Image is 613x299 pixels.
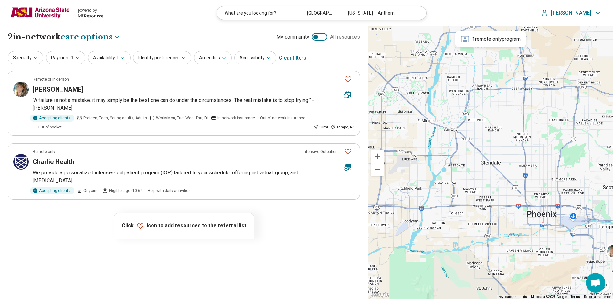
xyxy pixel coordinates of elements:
span: Ongoing [83,188,99,194]
button: Payment1 [46,51,85,64]
div: Accepting clients [30,187,74,194]
div: Accepting clients [30,115,74,122]
p: Intensive Outpatient [303,149,339,155]
span: In-network insurance [217,115,255,121]
button: Favorite [342,145,354,158]
p: Remote only [33,149,55,155]
span: care options [61,31,112,42]
div: Tempe , AZ [331,124,354,130]
span: My community [276,33,309,41]
span: Works Mon, Tue, Wed, Thu, Fri [156,115,208,121]
h3: Charlie Health [33,157,74,166]
p: Click icon to add resources to the referral list [122,222,246,230]
span: 1 [71,54,74,61]
span: Out-of-pocket [38,124,62,130]
p: We provide a personalized intensive outpatient program (IOP) tailored to your schedule, offering ... [33,169,354,184]
div: [US_STATE] – Anthem [340,6,422,20]
span: 1 [116,54,119,61]
a: Report a map error [584,295,611,299]
a: Terms (opens in new tab) [571,295,580,299]
div: Clear filters [279,50,306,66]
button: Accessibility [234,51,276,64]
button: Specialty [8,51,43,64]
p: [PERSON_NAME] [551,10,591,16]
p: “A failure is not a mistake, it may simply be the best one can do under the circumstances. The re... [33,96,354,112]
div: powered by [78,7,103,13]
button: Care options [61,31,120,42]
div: Open chat [586,273,605,293]
span: Out-of-network insurance [260,115,305,121]
h3: [PERSON_NAME] [33,85,83,94]
button: Availability1 [88,51,131,64]
div: 1 remote only program [455,31,526,47]
button: Identity preferences [133,51,191,64]
h1: 2 in-network [8,31,120,42]
div: 18 mi [313,124,328,130]
img: Arizona State University [10,5,70,21]
div: [GEOGRAPHIC_DATA], [GEOGRAPHIC_DATA] [299,6,340,20]
button: Amenities [194,51,232,64]
a: Arizona State Universitypowered by [10,5,103,21]
p: Remote or In-person [33,76,69,82]
button: Zoom in [371,150,384,163]
div: What are you looking for? [217,6,299,20]
button: Favorite [342,72,354,86]
span: Eligible: ages 10-64 [109,188,143,194]
span: All resources [330,33,360,41]
span: Map data ©2025 Google [531,295,567,299]
span: Preteen, Teen, Young adults, Adults [83,115,147,121]
span: Help with daily activities [148,188,191,194]
button: Zoom out [371,163,384,176]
